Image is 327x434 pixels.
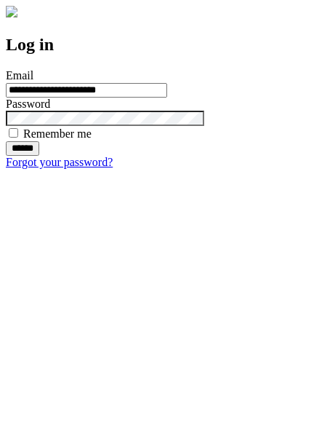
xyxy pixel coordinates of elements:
img: logo-4e3dc11c47720685a147b03b5a06dd966a58ff35d612b21f08c02c0306f2b779.png [6,6,17,17]
label: Remember me [23,127,92,140]
label: Password [6,98,50,110]
a: Forgot your password? [6,156,113,168]
label: Email [6,69,33,82]
h2: Log in [6,35,321,55]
